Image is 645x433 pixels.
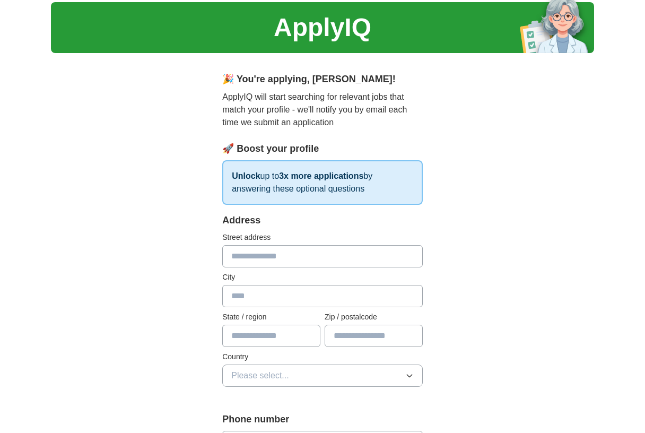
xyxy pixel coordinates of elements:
[231,369,289,382] span: Please select...
[222,351,423,362] label: Country
[232,171,260,180] strong: Unlock
[222,311,320,323] label: State / region
[274,8,371,47] h1: ApplyIQ
[222,142,423,156] div: 🚀 Boost your profile
[325,311,423,323] label: Zip / postalcode
[222,412,423,427] label: Phone number
[222,213,423,228] div: Address
[222,72,423,86] div: 🎉 You're applying , [PERSON_NAME] !
[222,272,423,283] label: City
[222,232,423,243] label: Street address
[222,365,423,387] button: Please select...
[222,160,423,205] p: up to by answering these optional questions
[279,171,363,180] strong: 3x more applications
[222,91,423,129] p: ApplyIQ will start searching for relevant jobs that match your profile - we'll notify you by emai...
